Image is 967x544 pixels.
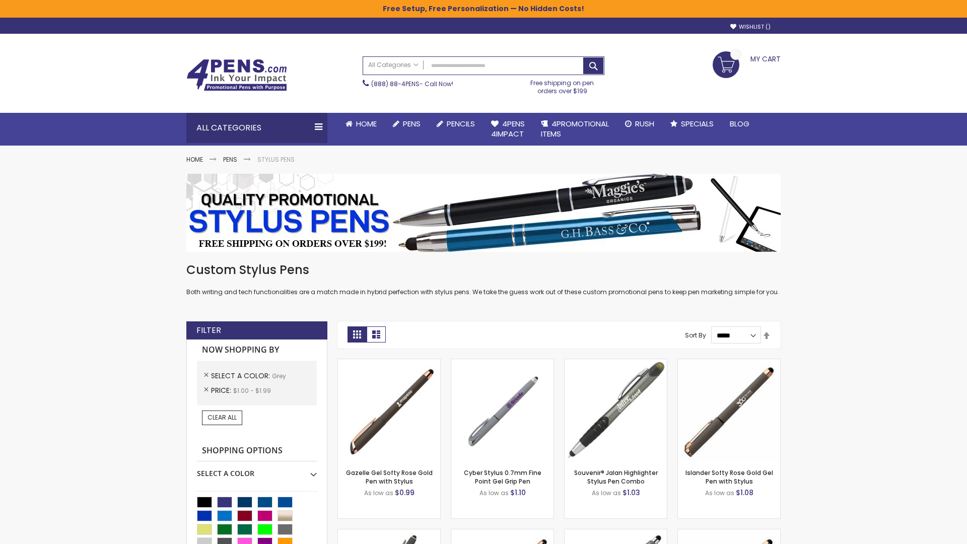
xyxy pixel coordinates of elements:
[197,440,317,462] strong: Shopping Options
[363,57,424,74] a: All Categories
[685,468,773,485] a: Islander Softy Rose Gold Gel Pen with Stylus
[730,23,771,31] a: Wishlist
[533,113,617,146] a: 4PROMOTIONALITEMS
[520,75,605,95] div: Free shipping on pen orders over $199
[208,413,237,422] span: Clear All
[371,80,420,88] a: (888) 88-4PENS
[202,411,242,425] a: Clear All
[617,113,662,135] a: Rush
[541,118,609,139] span: 4PROMOTIONAL ITEMS
[272,372,286,380] span: Grey
[186,174,781,252] img: Stylus Pens
[197,461,317,479] div: Select A Color
[722,113,757,135] a: Blog
[635,118,654,129] span: Rush
[678,359,780,367] a: Islander Softy Rose Gold Gel Pen with Stylus-Grey
[186,59,287,91] img: 4Pens Custom Pens and Promotional Products
[348,326,367,343] strong: Grid
[483,113,533,146] a: 4Pens4impact
[197,339,317,361] strong: Now Shopping by
[223,155,237,164] a: Pens
[592,489,621,497] span: As low as
[364,489,393,497] span: As low as
[565,359,667,367] a: Souvenir® Jalan Highlighter Stylus Pen Combo-Grey
[565,359,667,461] img: Souvenir® Jalan Highlighter Stylus Pen Combo-Grey
[736,488,753,498] span: $1.08
[186,113,327,143] div: All Categories
[356,118,377,129] span: Home
[447,118,475,129] span: Pencils
[186,262,781,297] div: Both writing and tech functionalities are a match made in hybrid perfection with stylus pens. We ...
[196,325,221,336] strong: Filter
[186,262,781,278] h1: Custom Stylus Pens
[491,118,525,139] span: 4Pens 4impact
[385,113,429,135] a: Pens
[403,118,421,129] span: Pens
[574,468,658,485] a: Souvenir® Jalan Highlighter Stylus Pen Combo
[662,113,722,135] a: Specials
[338,529,440,537] a: Custom Soft Touch® Metal Pens with Stylus-Grey
[678,529,780,537] a: Islander Softy Rose Gold Gel Pen with Stylus - ColorJet Imprint-Grey
[479,489,509,497] span: As low as
[233,386,271,395] span: $1.00 - $1.99
[395,488,415,498] span: $0.99
[211,371,272,381] span: Select A Color
[338,359,440,367] a: Gazelle Gel Softy Rose Gold Pen with Stylus-Grey
[451,359,554,461] img: Cyber Stylus 0.7mm Fine Point Gel Grip Pen-Grey
[371,80,453,88] span: - Call Now!
[186,155,203,164] a: Home
[368,61,419,69] span: All Categories
[565,529,667,537] a: Minnelli Softy Pen with Stylus - Laser Engraved-Grey
[211,385,233,395] span: Price
[451,359,554,367] a: Cyber Stylus 0.7mm Fine Point Gel Grip Pen-Grey
[681,118,714,129] span: Specials
[338,359,440,461] img: Gazelle Gel Softy Rose Gold Pen with Stylus-Grey
[429,113,483,135] a: Pencils
[257,155,295,164] strong: Stylus Pens
[685,331,706,339] label: Sort By
[464,468,541,485] a: Cyber Stylus 0.7mm Fine Point Gel Grip Pen
[730,118,749,129] span: Blog
[623,488,640,498] span: $1.03
[346,468,433,485] a: Gazelle Gel Softy Rose Gold Pen with Stylus
[678,359,780,461] img: Islander Softy Rose Gold Gel Pen with Stylus-Grey
[705,489,734,497] span: As low as
[510,488,526,498] span: $1.10
[337,113,385,135] a: Home
[451,529,554,537] a: Gazelle Gel Softy Rose Gold Pen with Stylus - ColorJet-Grey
